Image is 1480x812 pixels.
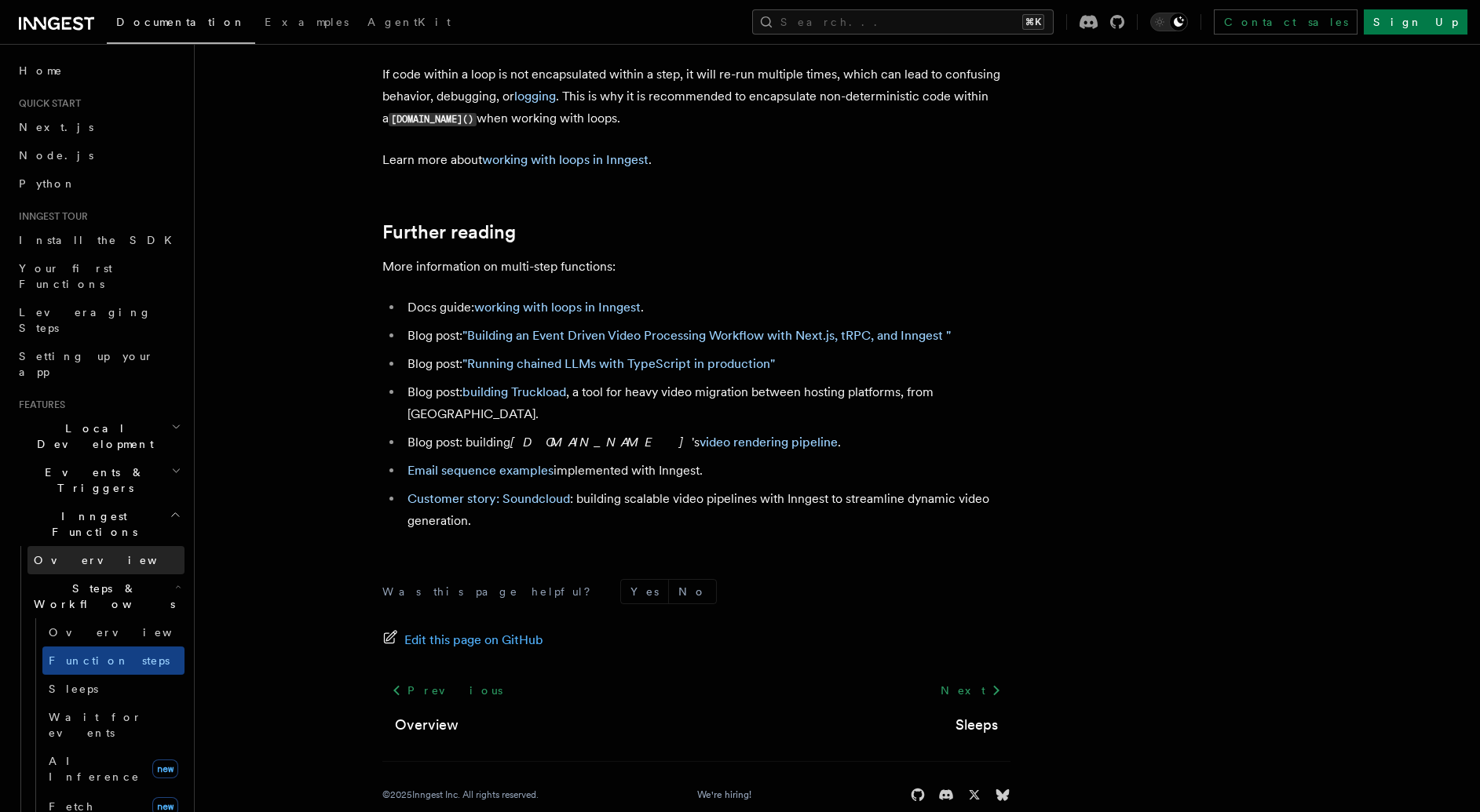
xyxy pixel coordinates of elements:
[382,149,1010,171] p: Learn more about .
[462,384,566,399] a: building Truckload
[403,381,1010,425] li: Blog post: , a tool for heavy video migration between hosting platforms, from [GEOGRAPHIC_DATA].
[49,626,210,639] span: Overview
[403,488,1010,532] li: : building scalable video pipelines with Inngest to streamline dynamic video generation.
[13,464,171,496] span: Events & Triggers
[13,56,185,85] a: Home
[403,431,1010,453] li: Blog post: building 's .
[752,9,1054,35] button: Search...⌘K
[42,675,185,703] a: Sleeps
[697,788,751,801] a: We're hiring!
[42,646,185,675] a: Function steps
[510,435,692,450] em: [DOMAIN_NAME]
[358,5,460,42] a: AgentKit
[13,399,65,411] span: Features
[462,356,775,371] a: "Running chained LLMs with TypeScript in production"
[382,788,539,801] div: © 2025 Inngest Inc. All rights reserved.
[13,421,171,452] span: Local Development
[13,254,185,298] a: Your first Functions
[621,580,668,603] button: Yes
[49,683,98,695] span: Sleeps
[382,676,512,705] a: Previous
[669,580,716,603] button: No
[13,169,185,198] a: Python
[482,152,649,167] a: working with loops in Inngest
[152,759,178,778] span: new
[19,149,93,162] span: Node.js
[403,460,1010,482] li: implemented with Inngest.
[382,221,516,243] a: Further reading
[42,703,185,747] a: Wait for events
[389,113,477,126] code: [DOMAIN_NAME]()
[462,328,951,343] a: "Building an Event Driven Video Processing Workflow with Next.js, tRPC, and Inngest "
[13,342,185,386] a: Setting up your app
[13,458,185,502] button: Events & Triggers
[403,325,1010,347] li: Blog post:
[19,63,63,78] span: Home
[514,89,556,104] a: logging
[49,755,140,783] span: AI Inference
[395,714,459,736] a: Overview
[27,574,185,618] button: Steps & Workflows
[27,581,175,612] span: Steps & Workflows
[407,491,570,506] a: Customer story: Soundcloud
[1214,9,1358,35] a: Contact sales
[404,629,543,651] span: Edit this page on GitHub
[116,16,246,28] span: Documentation
[13,502,185,546] button: Inngest Functions
[19,262,112,290] span: Your first Functions
[382,256,1010,278] p: More information on multi-step functions:
[34,554,196,566] span: Overview
[255,5,358,42] a: Examples
[931,676,1010,705] a: Next
[13,210,88,223] span: Inngest tour
[382,64,1010,130] p: If code within a loop is not encapsulated within a step, it will re-run multiple times, which can...
[42,747,185,791] a: AI Inferencenew
[407,463,554,478] a: Email sequence examples
[403,353,1010,375] li: Blog post:
[13,414,185,458] button: Local Development
[13,141,185,169] a: Node.js
[19,234,181,246] span: Install the SDK
[1022,14,1044,30] kbd: ⌘K
[27,546,185,574] a: Overview
[19,177,76,190] span: Python
[107,5,255,44] a: Documentation
[367,16,451,28] span: AgentKit
[700,435,838,450] a: video rendering pipeline
[13,298,185,342] a: Leveraging Steps
[1150,13,1188,31] button: Toggle dark mode
[13,113,185,141] a: Next.js
[49,654,170,667] span: Function steps
[49,711,142,739] span: Wait for events
[1364,9,1467,35] a: Sign Up
[382,629,543,651] a: Edit this page on GitHub
[265,16,349,28] span: Examples
[13,226,185,254] a: Install the SDK
[19,306,152,334] span: Leveraging Steps
[956,714,998,736] a: Sleeps
[382,584,601,599] p: Was this page helpful?
[19,121,93,133] span: Next.js
[474,300,641,315] a: working with loops in Inngest
[403,297,1010,319] li: Docs guide: .
[13,97,81,110] span: Quick start
[19,350,154,378] span: Setting up your app
[42,618,185,646] a: Overview
[13,508,170,540] span: Inngest Functions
